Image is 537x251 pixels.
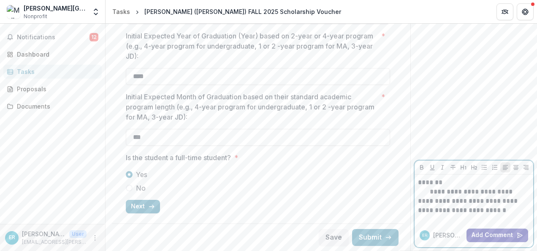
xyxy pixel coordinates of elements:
p: Initial Expected Year of Graduation (Year) based on 2-year or 4-year program (e.g., 4-year progra... [126,31,378,61]
div: [PERSON_NAME][GEOGRAPHIC_DATA] [24,4,87,13]
span: No [136,183,146,193]
button: Submit [352,229,399,246]
div: Eugene Rogers [9,235,15,240]
span: Notifications [17,34,89,41]
div: Tasks [112,7,130,16]
p: Initial Expected Month of Graduation based on their standard academic program length (e.g., 4-yea... [126,92,378,122]
span: Nonprofit [24,13,47,20]
p: Is the student a full-time student? [126,153,231,163]
button: Open entity switcher [90,3,102,20]
nav: breadcrumb [109,5,344,18]
button: More [90,233,100,243]
button: Heading 1 [458,162,469,172]
div: Proposals [17,85,95,93]
button: Ordered List [490,162,500,172]
a: Documents [3,99,102,113]
button: Bullet List [479,162,489,172]
a: Proposals [3,82,102,96]
p: [EMAIL_ADDRESS][PERSON_NAME][DOMAIN_NAME] [22,238,87,246]
a: Tasks [3,65,102,79]
div: Tasks [17,67,95,76]
p: User [69,230,87,238]
p: [PERSON_NAME] [433,231,463,240]
a: Tasks [109,5,133,18]
p: [PERSON_NAME] [22,229,66,238]
button: Underline [427,162,437,172]
span: Yes [136,169,147,180]
button: Bold [417,162,427,172]
button: Strike [448,162,458,172]
button: Align Right [521,162,531,172]
button: Notifications12 [3,30,102,44]
button: Heading 2 [469,162,479,172]
button: Align Left [500,162,510,172]
div: Documents [17,102,95,111]
button: Add Comment [466,229,528,242]
button: Partners [496,3,513,20]
button: Save [319,229,349,246]
a: Dashboard [3,47,102,61]
span: 12 [89,33,98,41]
button: Get Help [517,3,534,20]
img: Molloy University [7,5,20,19]
div: [PERSON_NAME] ([PERSON_NAME]) FALL 2025 Scholarship Voucher [144,7,341,16]
button: Italicize [437,162,447,172]
div: Dashboard [17,50,95,59]
button: Align Center [511,162,521,172]
div: Eugene Rogers [422,233,427,237]
button: Next [126,200,160,213]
